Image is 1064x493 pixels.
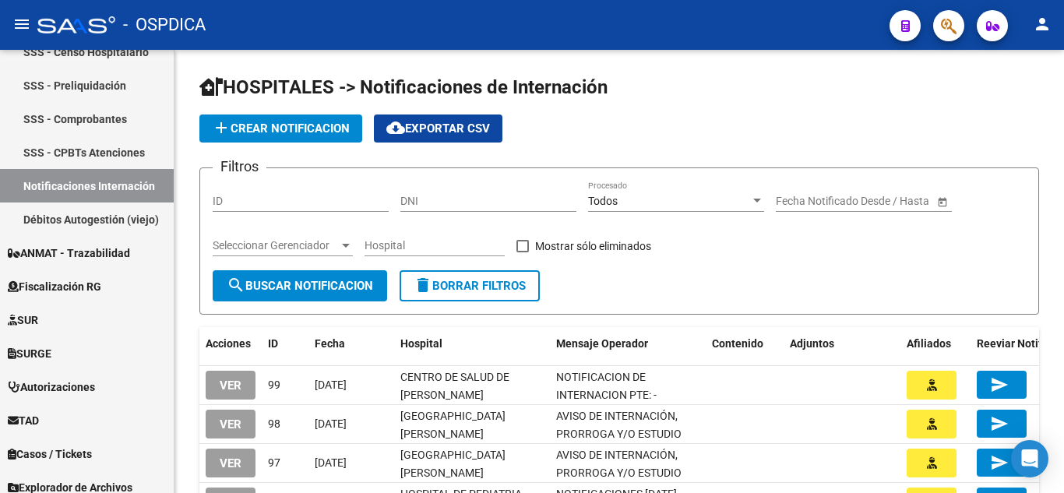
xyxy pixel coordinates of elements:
[784,327,900,361] datatable-header-cell: Adjuntos
[268,337,278,350] span: ID
[386,121,490,136] span: Exportar CSV
[199,327,262,361] datatable-header-cell: Acciones
[213,239,339,252] span: Seleccionar Gerenciador
[220,456,241,470] span: VER
[846,195,922,208] input: Fecha fin
[790,337,834,350] span: Adjuntos
[212,118,231,137] mat-icon: add
[199,114,362,143] button: Crear Notificacion
[990,414,1009,433] mat-icon: send
[414,279,526,293] span: Borrar Filtros
[386,118,405,137] mat-icon: cloud_download
[776,195,833,208] input: Fecha inicio
[8,278,101,295] span: Fiscalización RG
[907,337,951,350] span: Afiliados
[1011,440,1048,477] div: Open Intercom Messenger
[220,417,241,431] span: VER
[8,245,130,262] span: ANMAT - Trazabilidad
[206,449,255,477] button: VER
[8,345,51,362] span: SURGE
[556,337,648,350] span: Mensaje Operador
[268,417,280,430] span: 98
[556,410,684,475] span: AVISO DE INTERNACIÓN, PRORROGA Y/O ESTUDIO DEL ALTA COMPLEJIDAD - FLORES CATALEYA
[308,327,394,361] datatable-header-cell: Fecha
[268,456,280,469] span: 97
[315,454,388,472] div: [DATE]
[712,337,763,350] span: Contenido
[394,327,550,361] datatable-header-cell: Hospital
[990,375,1009,394] mat-icon: send
[588,195,618,207] span: Todos
[12,15,31,33] mat-icon: menu
[8,412,39,429] span: TAD
[400,337,442,350] span: Hospital
[315,415,388,433] div: [DATE]
[206,410,255,438] button: VER
[220,379,241,393] span: VER
[990,453,1009,472] mat-icon: send
[934,193,950,210] button: Open calendar
[213,270,387,301] button: Buscar Notificacion
[227,276,245,294] mat-icon: search
[414,276,432,294] mat-icon: delete
[400,270,540,301] button: Borrar Filtros
[374,114,502,143] button: Exportar CSV
[900,327,971,361] datatable-header-cell: Afiliados
[706,327,784,361] datatable-header-cell: Contenido
[400,410,506,440] span: [GEOGRAPHIC_DATA][PERSON_NAME]
[8,379,95,396] span: Autorizaciones
[556,371,657,419] span: NOTIFICACION DE INTERNACION PTE: -SANTILLAN ERICA
[315,337,345,350] span: Fecha
[262,327,308,361] datatable-header-cell: ID
[206,337,251,350] span: Acciones
[199,76,608,98] span: HOSPITALES -> Notificaciones de Internación
[212,121,350,136] span: Crear Notificacion
[227,279,373,293] span: Buscar Notificacion
[535,237,651,255] span: Mostrar sólo eliminados
[550,327,706,361] datatable-header-cell: Mensaje Operador
[400,449,506,479] span: [GEOGRAPHIC_DATA][PERSON_NAME]
[8,312,38,329] span: SUR
[400,371,509,401] span: CENTRO DE SALUD DE [PERSON_NAME]
[315,376,388,394] div: [DATE]
[123,8,206,42] span: - OSPDICA
[8,445,92,463] span: Casos / Tickets
[213,156,266,178] h3: Filtros
[1033,15,1052,33] mat-icon: person
[206,371,255,400] button: VER
[268,379,280,391] span: 99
